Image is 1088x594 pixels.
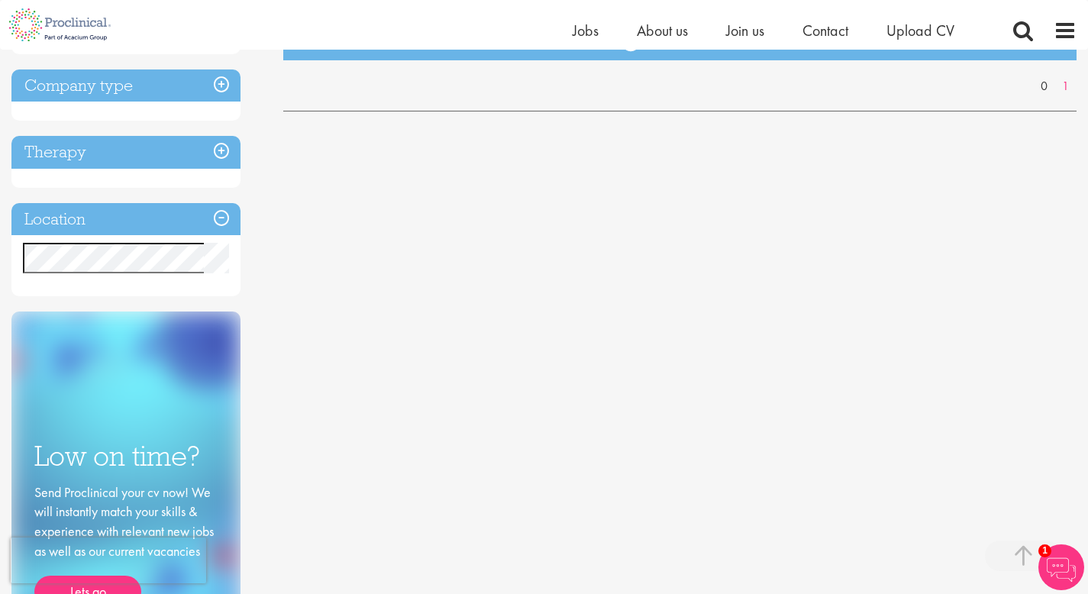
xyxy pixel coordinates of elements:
a: Jobs [573,21,599,40]
a: Upload CV [886,21,954,40]
span: 1 [1038,544,1051,557]
a: 1 [1054,78,1077,95]
a: Join us [726,21,764,40]
a: Contact [802,21,848,40]
img: Chatbot [1038,544,1084,590]
h3: Location [11,203,241,236]
a: 0 [1033,78,1055,95]
a: About us [637,21,688,40]
h3: Therapy [11,136,241,169]
h3: Company type [11,69,241,102]
iframe: reCAPTCHA [11,538,206,583]
h3: Low on time? [34,441,218,471]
